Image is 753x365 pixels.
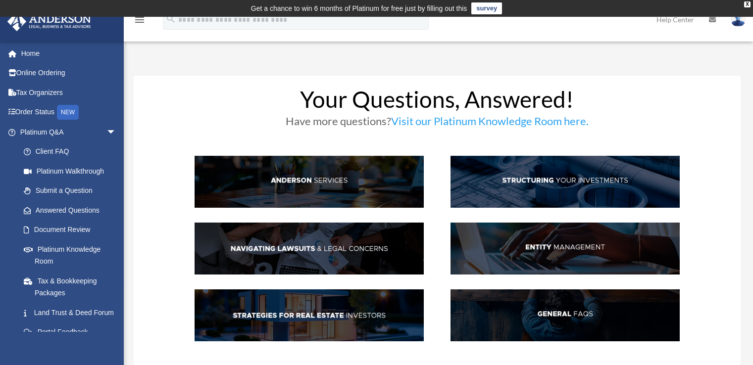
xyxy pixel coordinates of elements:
img: Anderson Advisors Platinum Portal [4,12,94,31]
a: Tax Organizers [7,83,131,102]
a: Home [7,44,131,63]
a: menu [134,17,146,26]
a: Document Review [14,220,131,240]
i: menu [134,14,146,26]
a: Order StatusNEW [7,102,131,123]
a: Platinum Knowledge Room [14,239,131,271]
a: Online Ordering [7,63,131,83]
img: StructInv_hdr [451,156,680,208]
img: EntManag_hdr [451,223,680,274]
img: User Pic [731,12,746,27]
a: Platinum Q&Aarrow_drop_down [7,122,131,142]
div: Get a chance to win 6 months of Platinum for free just by filling out this [251,2,467,14]
a: survey [471,2,502,14]
span: arrow_drop_down [106,122,126,142]
i: search [165,13,176,24]
img: NavLaw_hdr [195,223,424,274]
a: Land Trust & Deed Forum [14,303,131,322]
img: GenFAQ_hdr [451,289,680,341]
img: AndServ_hdr [195,156,424,208]
div: NEW [57,105,79,120]
img: StratsRE_hdr [195,289,424,341]
a: Tax & Bookkeeping Packages [14,271,131,303]
a: Submit a Question [14,181,131,201]
a: Answered Questions [14,200,131,220]
a: Platinum Walkthrough [14,161,131,181]
a: Portal Feedback [14,322,131,342]
a: Visit our Platinum Knowledge Room here. [391,114,589,133]
h3: Have more questions? [195,116,680,132]
a: Client FAQ [14,142,126,162]
h1: Your Questions, Answered! [195,88,680,116]
div: close [744,1,751,7]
